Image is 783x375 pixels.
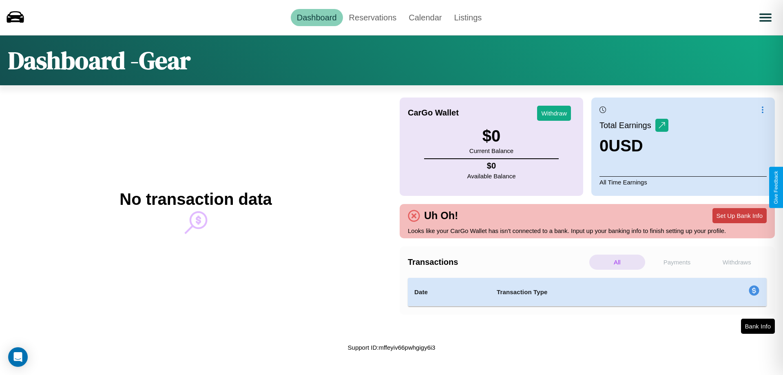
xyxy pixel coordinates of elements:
[469,127,513,145] h3: $ 0
[408,225,767,236] p: Looks like your CarGo Wallet has isn't connected to a bank. Input up your banking info to finish ...
[8,44,190,77] h1: Dashboard - Gear
[467,171,516,182] p: Available Balance
[712,208,767,223] button: Set Up Bank Info
[497,287,682,297] h4: Transaction Type
[291,9,343,26] a: Dashboard
[8,347,28,367] div: Open Intercom Messenger
[741,319,775,334] button: Bank Info
[599,118,655,133] p: Total Earnings
[408,278,767,306] table: simple table
[119,190,272,209] h2: No transaction data
[589,255,645,270] p: All
[773,171,779,204] div: Give Feedback
[448,9,488,26] a: Listings
[414,287,484,297] h4: Date
[754,6,777,29] button: Open menu
[599,137,668,155] h3: 0 USD
[348,342,436,353] p: Support ID: mffeyiv66pwhgigy6i3
[467,161,516,171] h4: $ 0
[343,9,403,26] a: Reservations
[537,106,571,121] button: Withdraw
[403,9,448,26] a: Calendar
[408,108,459,118] h4: CarGo Wallet
[420,210,462,222] h4: Uh Oh!
[649,255,705,270] p: Payments
[469,145,513,156] p: Current Balance
[408,257,587,267] h4: Transactions
[599,176,767,188] p: All Time Earnings
[709,255,765,270] p: Withdraws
